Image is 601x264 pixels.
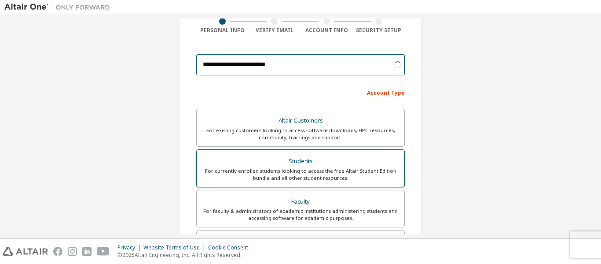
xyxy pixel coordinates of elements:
[117,251,253,259] p: © 2025 Altair Engineering, Inc. All Rights Reserved.
[353,27,405,34] div: Security Setup
[202,167,399,182] div: For currently enrolled students looking to access the free Altair Student Edition bundle and all ...
[202,155,399,167] div: Students
[249,27,301,34] div: Verify Email
[82,247,92,256] img: linkedin.svg
[68,247,77,256] img: instagram.svg
[196,85,405,99] div: Account Type
[208,244,253,251] div: Cookie Consent
[117,244,143,251] div: Privacy
[196,27,249,34] div: Personal Info
[300,27,353,34] div: Account Info
[97,247,110,256] img: youtube.svg
[4,3,114,11] img: Altair One
[3,247,48,256] img: altair_logo.svg
[202,196,399,208] div: Faculty
[53,247,62,256] img: facebook.svg
[202,208,399,222] div: For faculty & administrators of academic institutions administering students and accessing softwa...
[143,244,208,251] div: Website Terms of Use
[202,115,399,127] div: Altair Customers
[202,127,399,141] div: For existing customers looking to access software downloads, HPC resources, community, trainings ...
